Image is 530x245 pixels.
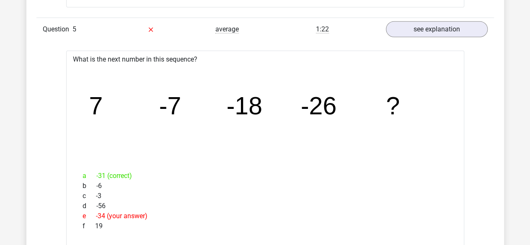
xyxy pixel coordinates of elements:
[76,181,454,191] div: -6
[215,25,239,34] span: average
[76,201,454,211] div: -56
[83,221,95,231] span: f
[83,201,96,211] span: d
[386,21,488,37] a: see explanation
[43,24,72,34] span: Question
[83,211,96,221] span: e
[159,92,181,120] tspan: -7
[316,25,329,34] span: 1:22
[83,191,96,201] span: c
[226,92,262,120] tspan: -18
[83,181,96,191] span: b
[76,221,454,231] div: 19
[89,92,103,120] tspan: 7
[76,211,454,221] div: -34 (your answer)
[76,191,454,201] div: -3
[386,92,400,120] tspan: ?
[72,25,76,33] span: 5
[300,92,336,120] tspan: -26
[83,171,96,181] span: a
[76,171,454,181] div: -31 (correct)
